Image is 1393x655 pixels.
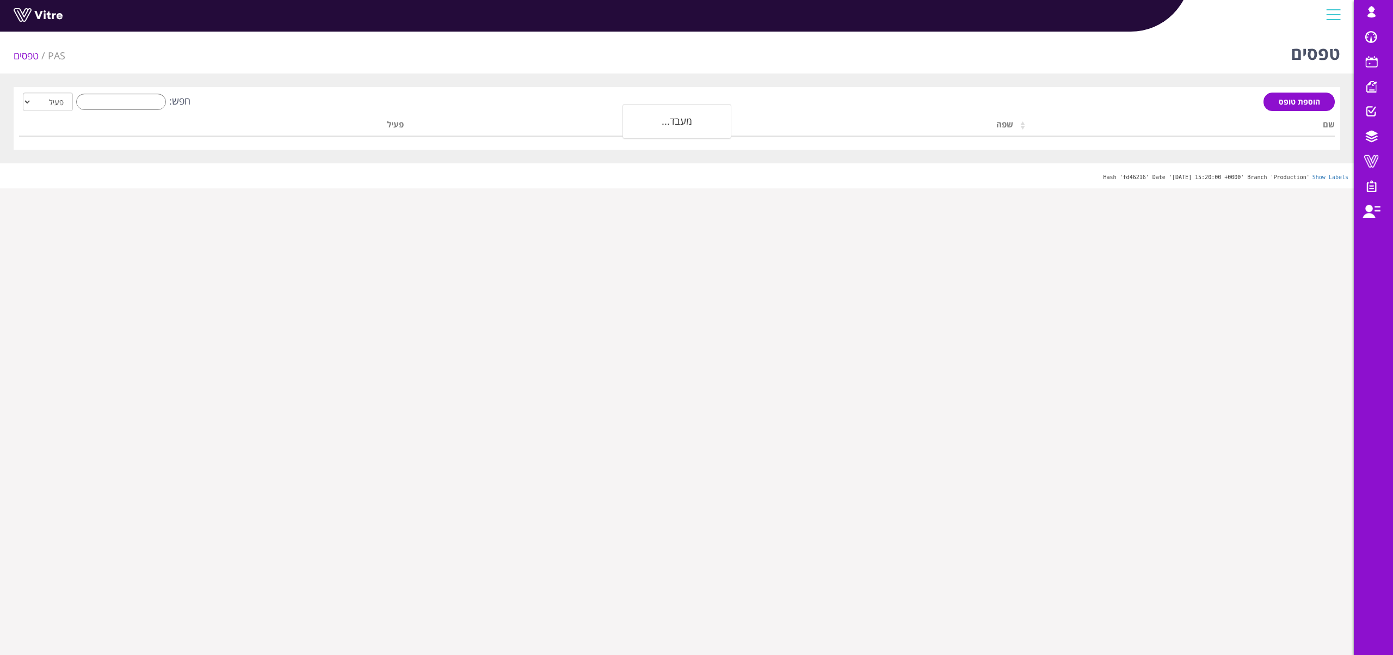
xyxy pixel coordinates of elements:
[48,49,65,62] a: PAS
[1312,174,1348,180] a: Show Labels
[118,116,409,137] th: פעיל
[1291,27,1340,74] h1: טפסים
[14,49,48,63] li: טפסים
[730,116,1018,137] th: שפה
[1103,174,1309,180] span: Hash 'fd46216' Date '[DATE] 15:20:00 +0000' Branch 'Production'
[1279,96,1320,107] span: הוספת טופס
[73,94,190,110] label: חפש:
[1018,116,1335,137] th: שם
[622,104,731,139] div: מעבד...
[408,116,730,137] th: חברה
[1263,93,1335,111] a: הוספת טופס
[76,94,166,110] input: חפש:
